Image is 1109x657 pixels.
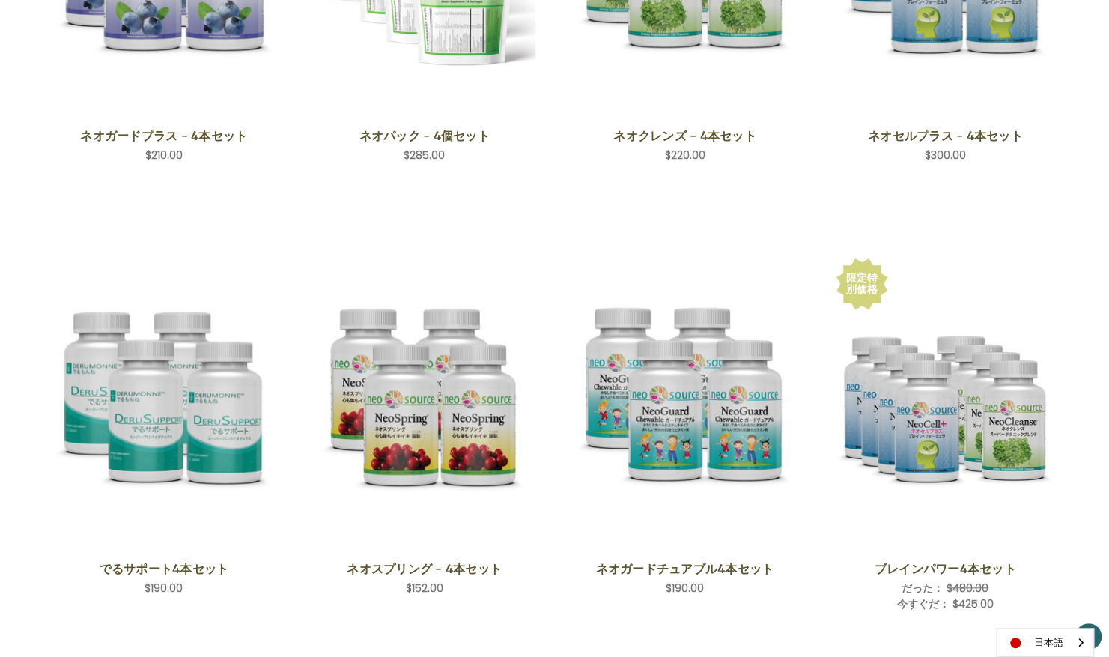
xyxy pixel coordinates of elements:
a: 日本語 [997,629,1093,656]
aside: Language selected: 日本語 [996,628,1094,657]
span: $300.00 [925,148,966,163]
a: ネオセルプラス - 4本セット [842,127,1048,145]
span: $480.00 [947,581,988,596]
a: ネオスプリング - 4本セット [321,560,527,578]
a: NeoGuard Chewable 4 Save Set,$190.00 [574,256,796,549]
img: ブレインパワー4本セット [834,291,1057,514]
a: ネオパック - 4個セット [321,127,527,145]
span: $220.00 [664,148,705,163]
a: ネオクレンズ - 4本セット [582,127,788,145]
div: Language [996,628,1094,657]
span: だった： [902,581,944,596]
a: ネオガードチュアブル4本セット [582,560,788,578]
a: でるサポート4本セット [61,560,267,578]
a: ネオガードプラス - 4本セット [61,127,267,145]
a: DeruSupport 4-Save Set,$190.00 [53,256,276,549]
a: NeoSpring - 4 Save Set,$152.00 [313,256,535,549]
span: $152.00 [406,581,443,596]
img: でるサポート4本セット [53,291,276,514]
span: $425.00 [952,596,994,611]
div: 限定特別価格 [843,273,881,295]
span: 今すぐだ： [897,596,950,611]
img: ネオガードチュアブル4本セット [574,291,796,514]
img: ネオスプリング - 4本セット [313,291,535,514]
span: $285.00 [404,148,445,163]
span: $210.00 [145,148,183,163]
span: $190.00 [666,581,704,596]
span: $190.00 [145,581,183,596]
a: Brain Power 4 Save Set,Was:$480.00, Now:$425.00 [834,256,1057,549]
a: ブレインパワー4本セット [842,560,1048,578]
